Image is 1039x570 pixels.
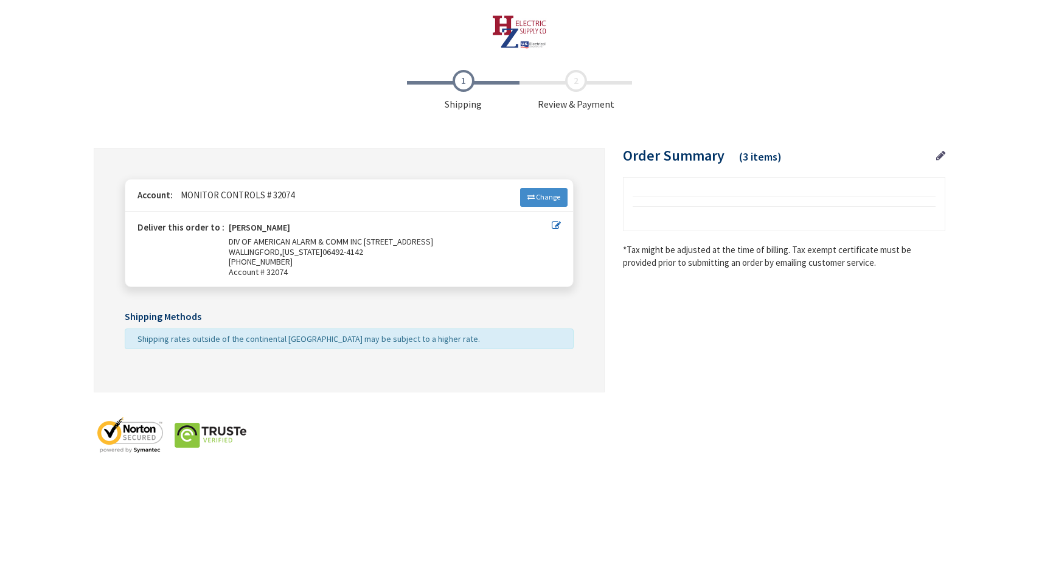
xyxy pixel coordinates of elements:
a: Change [520,188,568,206]
strong: [PERSON_NAME] [229,223,290,237]
span: Account # 32074 [229,267,552,277]
span: Review & Payment [519,70,632,111]
span: WALLINGFORD, [229,246,282,257]
h5: Shipping Methods [125,311,574,322]
img: norton-seal.png [94,417,167,453]
span: Shipping [407,70,519,111]
span: MONITOR CONTROLS # 32074 [175,189,294,201]
img: truste-seal.png [174,417,247,453]
span: (3 items) [739,150,782,164]
: *Tax might be adjusted at the time of billing. Tax exempt certificate must be provided prior to s... [623,243,945,269]
span: DIV OF AMERICAN ALARM & COMM INC [STREET_ADDRESS] [229,236,433,247]
span: 06492-4142 [322,246,363,257]
strong: Account: [137,189,173,201]
span: [US_STATE] [282,246,322,257]
span: [PHONE_NUMBER] [229,256,293,267]
img: HZ Electric Supply [492,15,547,49]
strong: Deliver this order to : [137,221,224,233]
span: Order Summary [623,146,725,165]
span: Change [536,192,560,201]
span: Shipping rates outside of the continental [GEOGRAPHIC_DATA] may be subject to a higher rate. [137,333,480,344]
